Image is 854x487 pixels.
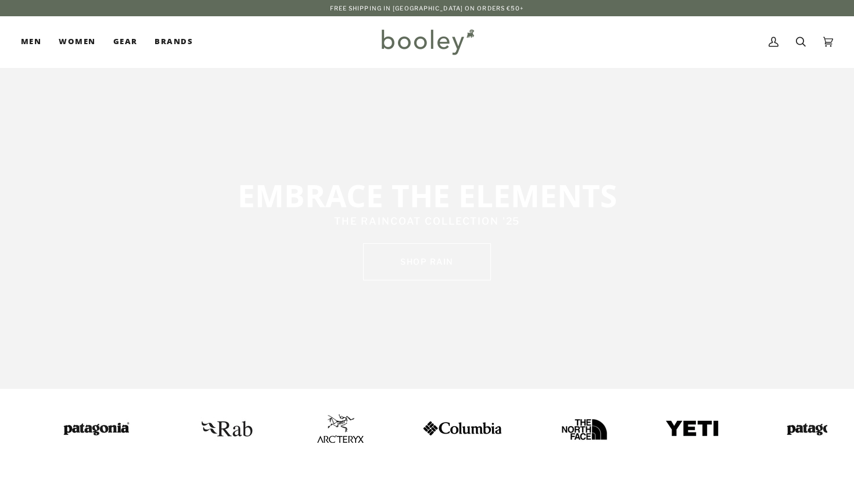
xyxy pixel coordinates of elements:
a: Gear [105,16,146,67]
a: Brands [146,16,202,67]
a: Women [50,16,104,67]
span: Brands [155,36,193,48]
span: Gear [113,36,138,48]
img: Booley [376,25,478,59]
a: Men [21,16,50,67]
p: Free Shipping in [GEOGRAPHIC_DATA] on Orders €50+ [330,3,525,13]
p: EMBRACE THE ELEMENTS [177,176,677,214]
span: Men [21,36,41,48]
p: THE RAINCOAT COLLECTION '25 [177,214,677,229]
a: SHOP rain [363,243,491,280]
span: Women [59,36,95,48]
